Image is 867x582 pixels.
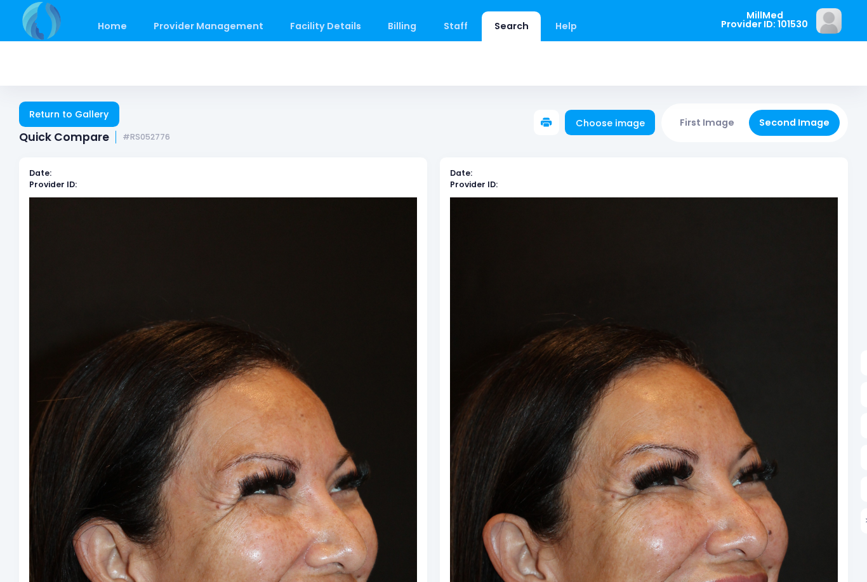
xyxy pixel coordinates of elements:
[670,110,745,136] button: First Image
[141,11,275,41] a: Provider Management
[19,131,109,144] span: Quick Compare
[543,11,590,41] a: Help
[29,168,51,178] b: Date:
[482,11,541,41] a: Search
[19,102,119,127] a: Return to Gallery
[450,179,498,190] b: Provider ID:
[450,168,472,178] b: Date:
[29,179,77,190] b: Provider ID:
[565,110,655,135] a: Choose image
[278,11,374,41] a: Facility Details
[431,11,480,41] a: Staff
[816,8,842,34] img: image
[721,11,808,29] span: MillMed Provider ID: 101530
[376,11,429,41] a: Billing
[122,133,170,142] small: #RS052776
[749,110,840,136] button: Second Image
[85,11,139,41] a: Home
